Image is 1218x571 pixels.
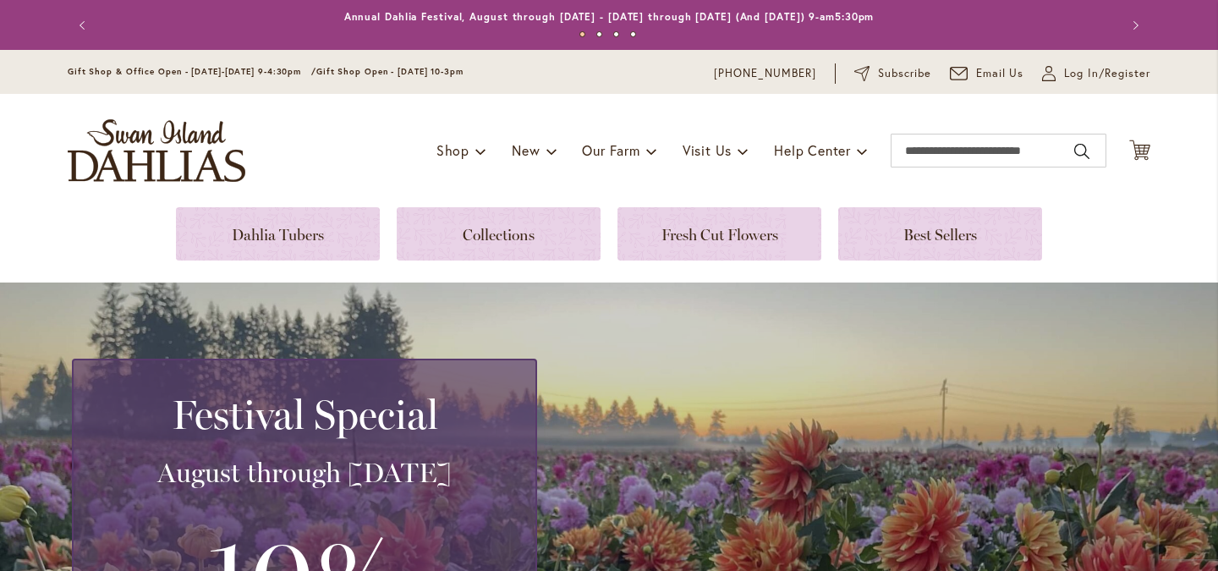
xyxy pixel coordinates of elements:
a: [PHONE_NUMBER] [714,65,816,82]
span: Subscribe [878,65,931,82]
button: Previous [68,8,101,42]
h3: August through [DATE] [94,456,515,490]
a: Subscribe [854,65,931,82]
a: Log In/Register [1042,65,1150,82]
span: Gift Shop & Office Open - [DATE]-[DATE] 9-4:30pm / [68,66,316,77]
button: 3 of 4 [613,31,619,37]
a: Annual Dahlia Festival, August through [DATE] - [DATE] through [DATE] (And [DATE]) 9-am5:30pm [344,10,875,23]
a: store logo [68,119,245,182]
span: Gift Shop Open - [DATE] 10-3pm [316,66,464,77]
span: Log In/Register [1064,65,1150,82]
button: 1 of 4 [579,31,585,37]
span: Help Center [774,141,851,159]
span: Visit Us [683,141,732,159]
a: Email Us [950,65,1024,82]
span: Email Us [976,65,1024,82]
span: New [512,141,540,159]
span: Shop [436,141,469,159]
span: Our Farm [582,141,639,159]
button: 2 of 4 [596,31,602,37]
button: 4 of 4 [630,31,636,37]
h2: Festival Special [94,391,515,438]
button: Next [1116,8,1150,42]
